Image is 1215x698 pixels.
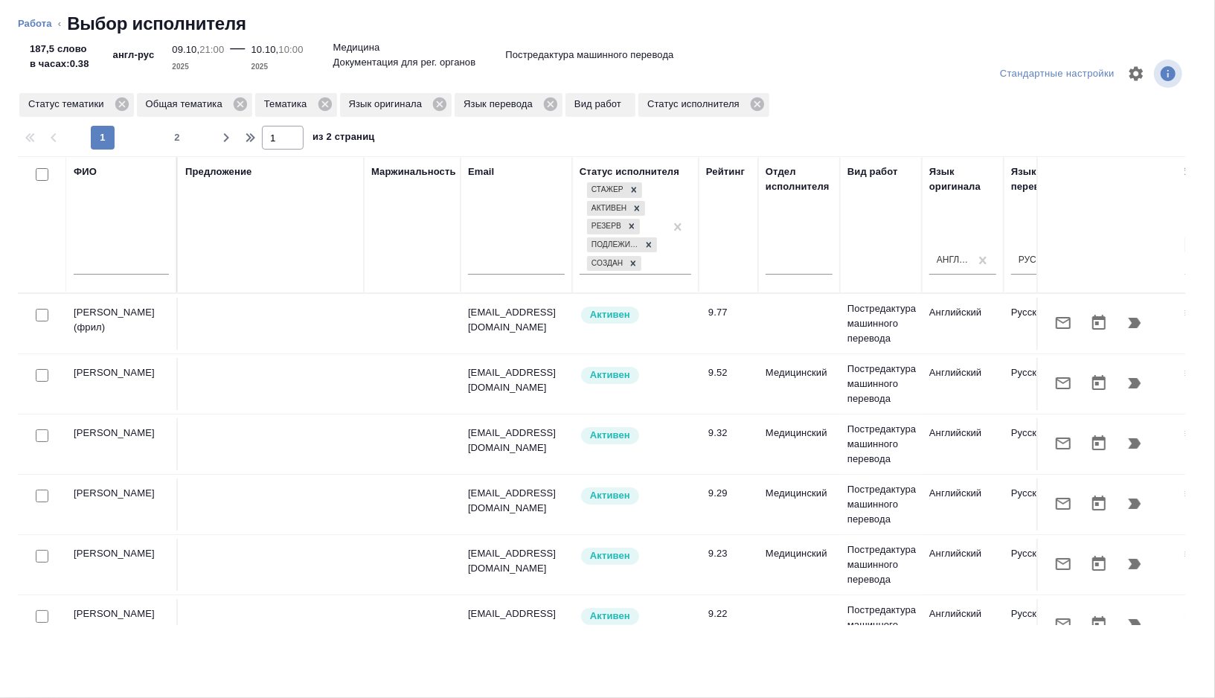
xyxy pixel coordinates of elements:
p: 187,5 слово [30,42,89,57]
input: Выбери исполнителей, чтобы отправить приглашение на работу [36,309,48,321]
div: Подлежит внедрению [587,237,641,253]
div: 9.32 [708,426,751,441]
button: 2 [165,126,189,150]
td: Английский [922,358,1004,410]
p: Активен [590,307,630,322]
td: Русский [1004,418,1086,470]
td: Медицинский [758,418,840,470]
button: Открыть календарь загрузки [1081,606,1117,642]
div: Предложение [185,164,252,179]
p: 10.10, [251,44,279,55]
p: Язык оригинала [349,97,428,112]
div: Язык оригинала [340,93,452,117]
p: Активен [590,428,630,443]
p: Язык перевода [464,97,538,112]
div: Рядовой исполнитель: назначай с учетом рейтинга [580,606,691,627]
td: Русский [1004,298,1086,350]
td: Русский [1004,478,1086,531]
td: Английский [922,418,1004,470]
td: Английский [922,298,1004,350]
button: Продолжить [1117,426,1153,461]
div: Статус тематики [19,93,134,117]
td: [PERSON_NAME] (фрил) [66,298,178,350]
p: [EMAIL_ADDRESS][DOMAIN_NAME] [468,486,565,516]
div: Рядовой исполнитель: назначай с учетом рейтинга [580,365,691,385]
span: 2 [165,130,189,145]
div: Тематика [255,93,337,117]
div: Активен [587,201,629,217]
p: Активен [590,368,630,382]
div: Стажер, Активен, Резерв, Подлежит внедрению, Создан [586,217,641,236]
div: Статус исполнителя [580,164,679,179]
div: Email [468,164,494,179]
span: Посмотреть информацию [1154,60,1185,88]
span: из 2 страниц [312,128,375,150]
td: [PERSON_NAME] [66,478,178,531]
p: Постредактура машинного перевода [847,603,914,647]
input: Выбери исполнителей, чтобы отправить приглашение на работу [36,429,48,442]
button: Продолжить [1117,305,1153,341]
button: Открыть календарь загрузки [1081,546,1117,582]
h2: Выбор исполнителя [67,12,246,36]
div: Стажер, Активен, Резерв, Подлежит внедрению, Создан [586,181,644,199]
td: [PERSON_NAME] (фрил) [66,599,178,651]
p: Активен [590,609,630,624]
p: Постредактура машинного перевода [847,422,914,467]
button: Отправить предложение о работе [1045,365,1081,401]
button: Отправить предложение о работе [1045,606,1081,642]
div: Отдел исполнителя [766,164,833,194]
button: Открыть календарь загрузки [1081,305,1117,341]
div: 9.22 [708,606,751,621]
p: Тематика [264,97,312,112]
p: Активен [590,548,630,563]
p: Постредактура машинного перевода [847,482,914,527]
div: 9.52 [708,365,751,380]
div: Рядовой исполнитель: назначай с учетом рейтинга [580,305,691,325]
div: Рядовой исполнитель: назначай с учетом рейтинга [580,426,691,446]
div: 9.29 [708,486,751,501]
p: 09.10, [172,44,199,55]
button: Отправить предложение о работе [1045,486,1081,522]
input: Выбери исполнителей, чтобы отправить приглашение на работу [36,490,48,502]
input: Выбери исполнителей, чтобы отправить приглашение на работу [36,369,48,382]
div: Стажер, Активен, Резерв, Подлежит внедрению, Создан [586,254,643,273]
p: [EMAIL_ADDRESS][DOMAIN_NAME] [468,305,565,335]
span: Настроить таблицу [1118,56,1154,92]
div: Рядовой исполнитель: назначай с учетом рейтинга [580,546,691,566]
td: Английский [922,539,1004,591]
div: Рейтинг [706,164,745,179]
div: — [230,36,245,74]
div: Резерв [587,219,623,234]
p: [EMAIL_ADDRESS][DOMAIN_NAME] [468,606,565,636]
td: [PERSON_NAME] [66,539,178,591]
nav: breadcrumb [18,12,1197,36]
p: 10:00 [278,44,303,55]
button: Открыть календарь загрузки [1081,426,1117,461]
td: Медицинский [758,358,840,410]
td: Английский [922,599,1004,651]
p: 21:00 [199,44,224,55]
p: Общая тематика [146,97,228,112]
button: Продолжить [1117,486,1153,522]
p: Вид работ [574,97,626,112]
div: Общая тематика [137,93,252,117]
div: Создан [587,256,625,272]
input: Выбери исполнителей, чтобы отправить приглашение на работу [36,610,48,623]
button: Отправить предложение о работе [1045,305,1081,341]
div: split button [996,63,1118,86]
div: Стажер, Активен, Резерв, Подлежит внедрению, Создан [586,199,647,218]
div: Стажер, Активен, Резерв, Подлежит внедрению, Создан [586,236,658,254]
div: Маржинальность [371,164,456,179]
td: Английский [922,478,1004,531]
div: Язык перевода [1011,164,1078,194]
p: Активен [590,488,630,503]
p: Постредактура машинного перевода [847,362,914,406]
button: Продолжить [1117,365,1153,401]
p: Постредактура машинного перевода [505,48,673,63]
td: Медицинский [758,478,840,531]
button: Продолжить [1117,546,1153,582]
div: Стажер [587,182,626,198]
div: Рядовой исполнитель: назначай с учетом рейтинга [580,486,691,506]
input: Выбери исполнителей, чтобы отправить приглашение на работу [36,550,48,563]
button: Открыть календарь загрузки [1081,365,1117,401]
